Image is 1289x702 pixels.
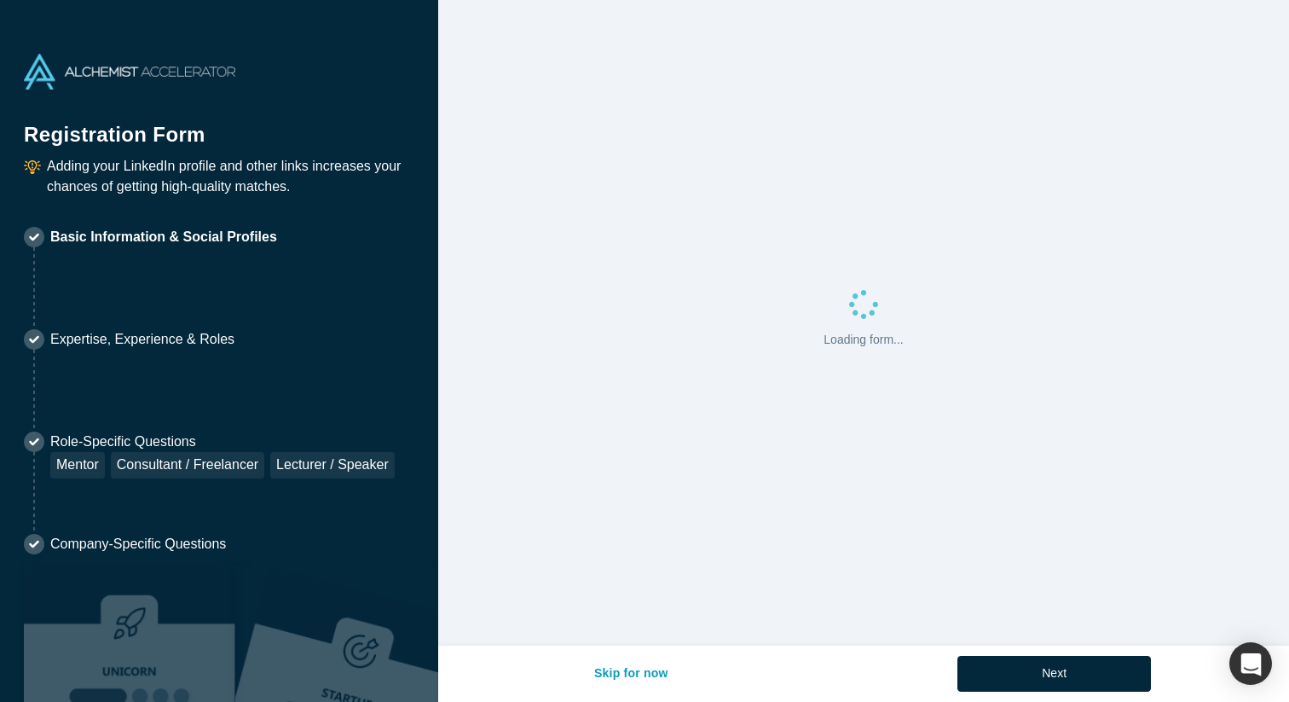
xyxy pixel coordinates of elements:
[24,54,235,90] img: Alchemist Accelerator Logo
[50,227,277,247] p: Basic Information & Social Profiles
[957,656,1151,692] button: Next
[24,102,414,150] h1: Registration Form
[111,452,264,479] div: Consultant / Freelancer
[50,329,234,350] p: Expertise, Experience & Roles
[47,156,414,197] p: Adding your LinkedIn profile and other links increases your chances of getting high-quality matches.
[50,534,226,554] p: Company-Specific Questions
[50,452,105,479] div: Mentor
[824,331,903,349] p: Loading form...
[50,432,395,452] p: Role-Specific Questions
[576,656,686,692] button: Skip for now
[270,452,395,479] div: Lecturer / Speaker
